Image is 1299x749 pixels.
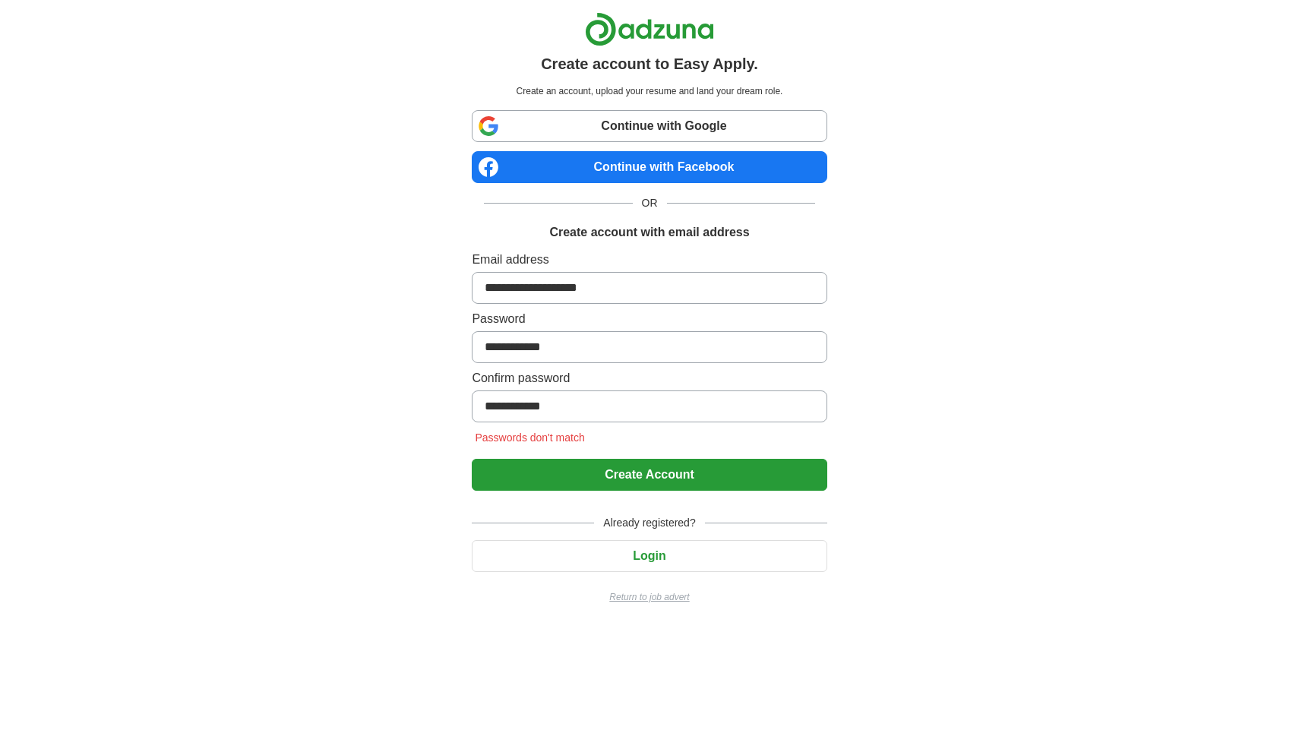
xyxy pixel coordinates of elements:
a: Continue with Facebook [472,151,826,183]
a: Return to job advert [472,590,826,604]
span: Passwords don't match [472,431,587,444]
button: Create Account [472,459,826,491]
label: Confirm password [472,369,826,387]
label: Email address [472,251,826,269]
img: Adzuna logo [585,12,714,46]
button: Login [472,540,826,572]
span: Already registered? [594,515,704,531]
a: Login [472,549,826,562]
p: Create an account, upload your resume and land your dream role. [475,84,823,98]
span: OR [633,195,667,211]
label: Password [472,310,826,328]
h1: Create account with email address [549,223,749,242]
a: Continue with Google [472,110,826,142]
h1: Create account to Easy Apply. [541,52,758,75]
